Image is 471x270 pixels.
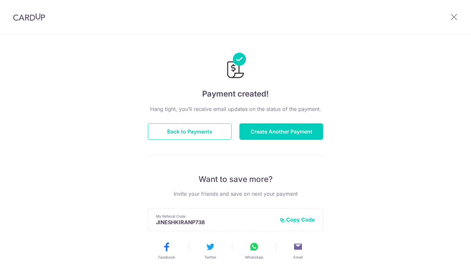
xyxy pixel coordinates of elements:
span: Facebook [158,255,175,260]
button: Copy Code [280,216,315,223]
button: Email [279,242,317,260]
button: Back to Payments [148,123,232,140]
h4: Payment created! [148,88,323,100]
button: Create Another Payment [239,123,323,140]
button: Facebook [147,242,186,260]
p: Invite your friends and save on next your payment [148,190,323,198]
span: WhatsApp [245,255,263,260]
img: Payments [225,53,246,80]
img: CardUp [13,13,45,21]
span: Twitter [204,255,216,260]
button: WhatsApp [235,242,273,260]
button: Twitter [191,242,230,260]
p: Hang tight, you’ll receive email updates on the status of the payment. [148,105,323,113]
p: My Referral Code [156,214,274,219]
span: Email [293,255,303,260]
p: Want to save more? [148,174,323,185]
p: JINESHKIRANP738 [156,219,274,225]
